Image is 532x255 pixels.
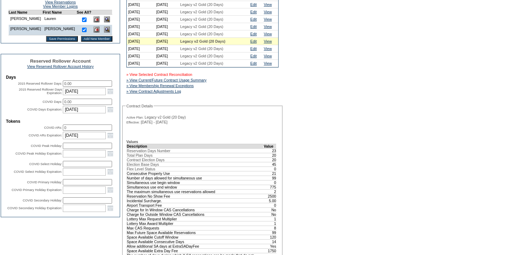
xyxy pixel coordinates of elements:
td: 14 [264,239,276,244]
td: 45 [264,162,276,167]
label: COVID Secondary Holiday Expiration: [7,206,62,210]
td: [DATE] [155,38,179,45]
td: 1750 [264,248,276,253]
a: Edit [250,39,257,43]
label: COVID Select Holiday: [29,162,62,166]
a: Open the calendar popup. [106,186,114,194]
span: Legacy v2 Gold (20 Days) [180,17,223,21]
td: Charge for In Window CAS Cancellations [127,207,264,212]
a: Edit [250,32,257,36]
td: [DATE] [127,52,155,60]
td: See All? [77,10,91,15]
td: [DATE] [127,16,155,23]
span: Contract Election Days [127,158,164,162]
a: Open the calendar popup. [106,204,114,212]
td: [DATE] [127,38,155,45]
td: 5.00 [264,198,276,203]
td: [DATE] [155,45,179,52]
span: [DATE] - [DATE] [141,120,168,124]
td: 1 [264,217,276,221]
td: [DATE] [127,23,155,30]
input: Save Permissions [46,36,78,42]
td: [DATE] [127,60,155,67]
td: 23 [264,148,276,153]
label: 2015 Reserved Rollover Days: [18,82,62,85]
td: 20 [264,157,276,162]
span: Active Plan: [126,115,143,120]
label: COVID ARs Expiration: [29,134,62,137]
a: Open the calendar popup. [106,106,114,113]
td: [DATE] [127,1,155,8]
td: 2500 [264,194,276,198]
label: COVID Secondary Holiday: [23,199,62,202]
a: Open the calendar popup. [106,132,114,139]
span: Legacy v2 Gold (20 Days) [180,61,223,65]
td: [DATE] [127,30,155,38]
td: Last Name [8,10,43,15]
td: Space Available Consecutive Days [127,239,264,244]
td: [DATE] [155,1,179,8]
a: View [264,10,272,14]
td: Max CAS Requests [127,226,264,230]
label: COVID Primary Holiday: [27,180,62,184]
span: Legacy v2 Gold (20 Days) [180,54,223,58]
td: 20 [264,153,276,157]
a: Edit [250,61,257,65]
a: Edit [250,24,257,29]
td: Lauren [43,15,77,25]
label: COVID Peak Holiday: [31,144,62,148]
a: View [264,32,272,36]
span: Legacy v2 Gold (20 Day) [145,115,186,119]
label: COVID ARs: [44,126,62,129]
a: View Member Logins [43,4,77,8]
span: Flex Level Status [127,167,155,171]
td: 0 [264,167,276,171]
td: Charge for Outside Window CAS Cancellations [127,212,264,217]
a: Open the calendar popup. [106,168,114,176]
td: Simultaneous use end window [127,185,264,189]
a: Open the calendar popup. [106,87,114,95]
td: The maximum simultaneous use reservations allowed [127,189,264,194]
td: [DATE] [155,52,179,60]
td: Space Available Extra Day Fee [127,248,264,253]
legend: Contract Details [126,104,154,108]
span: Total Plan Days [127,153,153,157]
td: Allow additional SA days at ExtraSADayFee [127,244,264,248]
span: Legacy v2 Gold (20 Days) [180,32,223,36]
span: Effective: [126,120,140,125]
span: Legacy v2 Gold (20 Days) [180,10,223,14]
td: 99 [264,176,276,180]
td: Reservation No Show Fee [127,194,264,198]
td: 1 [264,221,276,226]
td: [PERSON_NAME] [8,15,43,25]
td: Number of days allowed for simultaneous use [127,176,264,180]
td: [DATE] [155,16,179,23]
span: Legacy v2 Gold (20 Days) [180,2,223,7]
td: Yes [264,244,276,248]
td: [PERSON_NAME] [43,25,77,35]
a: » View Membership Renewal Exceptions [126,84,194,88]
td: Max Future Space Available Reservations [127,230,264,235]
a: View [264,17,272,21]
span: Reserved Rollover Account [30,58,91,64]
img: View Dashboard [104,27,110,33]
td: Tokens [6,119,115,124]
td: 0 [264,180,276,185]
b: Values [126,140,138,144]
td: [DATE] [127,8,155,16]
a: Edit [250,17,257,21]
td: 99 [264,230,276,235]
a: View [264,54,272,58]
a: View [264,47,272,51]
a: View Reserved Rollover Account History [27,64,94,69]
td: [PERSON_NAME] [8,25,43,35]
span: Election Base Days [127,162,159,167]
td: Lottery Max Request Multiplier [127,217,264,221]
td: Incidental Surcharge. [127,198,264,203]
td: No [264,207,276,212]
td: First Name [43,10,77,15]
td: 120 [264,235,276,239]
label: COVID Peak Holiday Expiration: [15,152,62,155]
td: [DATE] [155,30,179,38]
td: 8 [264,226,276,230]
